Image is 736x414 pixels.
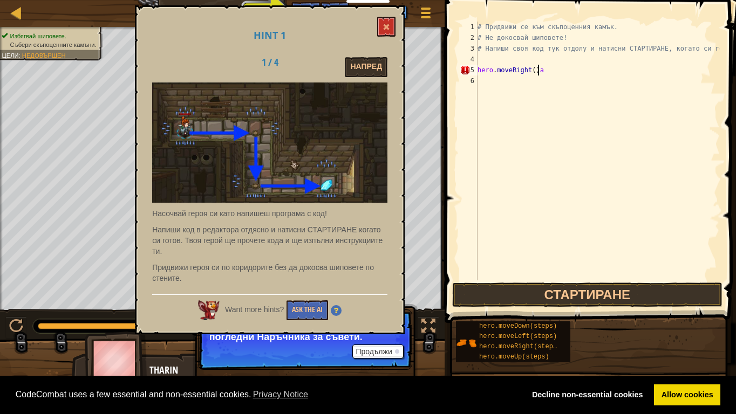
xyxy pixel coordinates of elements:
span: Цели [2,52,18,59]
span: hero.moveRight(steps) [479,343,561,350]
span: Събери скъпоценните камъни. [10,41,97,48]
button: Toggle fullscreen [418,316,439,339]
div: Tharin [149,363,363,377]
span: hero.moveUp(steps) [479,353,549,361]
img: thang_avatar_frame.png [85,332,147,391]
span: Недовършен [22,52,66,59]
li: Избягвай шиповете. [2,32,96,40]
span: : [19,52,22,59]
img: Hint [331,305,342,316]
span: Want more hints? [225,305,284,314]
div: 3 [460,43,478,54]
button: Стартиране [452,282,723,307]
button: Ctrl + P: Pause [5,316,27,339]
div: 6 [460,75,478,86]
div: 5 [460,65,478,75]
img: portrait.png [456,333,476,353]
button: Продължи [352,344,403,358]
img: AI [198,300,220,320]
div: 1 [460,22,478,32]
a: learn more about cookies [251,387,310,403]
button: Напред [345,57,387,77]
a: allow cookies [654,384,720,406]
span: hero.moveLeft(steps) [479,333,557,340]
button: Ask the AI [287,300,328,320]
p: Напиши код в редактора отдясно и натисни СТАРТИРАНЕ когато си готов. Твоя герой ще прочете кода и... [152,224,387,257]
p: Насочвай героя си като напишеш програма с код! [152,208,387,219]
span: CodeCombat uses a few essential and non-essential cookies. [16,387,516,403]
span: Hint 1 [254,29,286,42]
img: Тъмниците на Китгард [152,82,387,203]
span: Избягвай шиповете. [10,32,66,39]
p: Придвижи героя си по коридорите без да докосва шиповете по стените. [152,262,387,284]
div: 2 [460,32,478,43]
h2: 1 / 4 [236,57,304,68]
button: Show game menu [412,2,439,27]
button: Ask AI [291,2,321,22]
div: 4 [460,54,478,65]
li: Събери скъпоценните камъни. [2,40,96,49]
span: hero.moveDown(steps) [479,322,557,330]
a: deny cookies [524,384,650,406]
